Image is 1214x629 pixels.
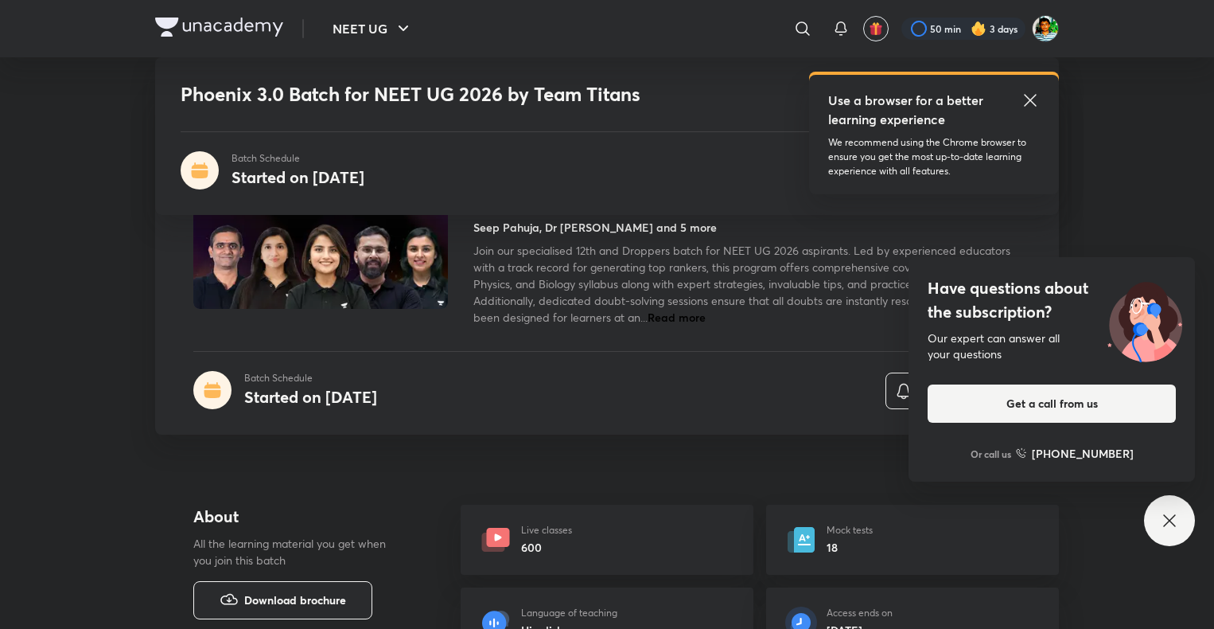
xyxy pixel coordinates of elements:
p: Batch Schedule [232,151,364,166]
h5: Use a browser for a better learning experience [828,91,986,129]
h4: About [193,505,410,529]
h4: Started on [DATE] [232,166,364,188]
img: ttu_illustration_new.svg [1095,276,1195,362]
p: We recommend using the Chrome browser to ensure you get the most up-to-date learning experience w... [828,135,1040,178]
div: Our expert can answer all your questions [928,330,1176,362]
p: Batch Schedule [244,371,377,385]
a: [PHONE_NUMBER] [1016,445,1134,462]
img: avatar [869,21,883,36]
h4: Seep Pahuja, Dr [PERSON_NAME] and 5 more [473,219,717,236]
button: Download brochure [193,581,372,619]
h1: Phoenix 3.0 Batch for NEET UG 2026 by Team Titans [181,83,803,106]
p: Mock tests [827,523,873,537]
img: Thumbnail [191,164,450,311]
h6: 600 [521,539,572,556]
h4: Have questions about the subscription? [928,276,1176,324]
img: Mehul Ghosh [1032,15,1059,42]
img: Company Logo [155,18,283,37]
p: Live classes [521,523,572,537]
img: streak [971,21,986,37]
span: Download brochure [244,592,346,609]
p: Or call us [971,447,1011,461]
button: Get a call from us [928,385,1176,423]
button: avatar [863,16,889,41]
h6: [PHONE_NUMBER] [1032,445,1134,462]
p: Access ends on [827,606,893,620]
button: NEET UG [323,13,422,45]
a: Company Logo [155,18,283,41]
p: Language of teaching [521,606,617,620]
p: All the learning material you get when you join this batch [193,535,399,568]
span: Read more [648,310,706,325]
h6: 18 [827,539,873,556]
h4: Started on [DATE] [244,386,377,408]
span: Join our specialised 12th and Droppers batch for NEET UG 2026 aspirants. Led by experienced educa... [473,243,1012,325]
